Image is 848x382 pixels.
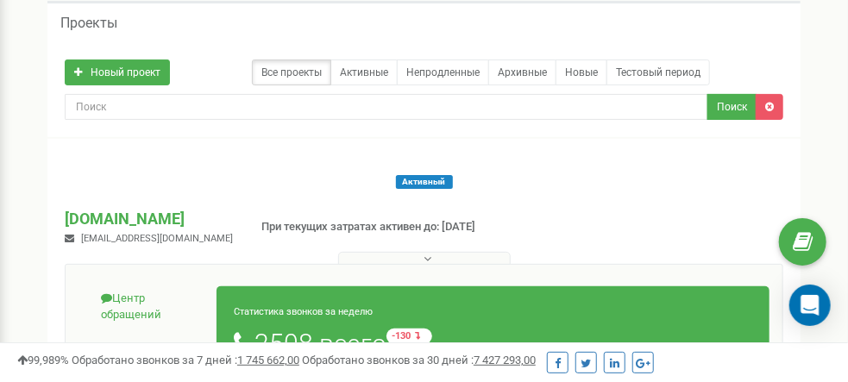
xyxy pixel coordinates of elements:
[474,354,536,366] u: 7 427 293,00
[72,354,299,366] span: Обработано звонков за 7 дней :
[17,354,69,366] span: 99,989%
[252,59,331,85] a: Все проекты
[386,329,432,344] small: -130
[396,175,453,189] span: Активный
[234,329,752,358] h1: 2508 всего
[79,278,217,335] a: Центр обращений
[234,306,373,317] small: Статистика звонков за неделю
[261,219,475,235] p: При текущих затратах активен до: [DATE]
[237,354,299,366] u: 1 745 662,00
[606,59,710,85] a: Тестовый период
[397,59,489,85] a: Непродленные
[65,94,708,120] input: Поиск
[330,59,398,85] a: Активные
[65,208,233,230] p: [DOMAIN_NAME]
[707,94,757,120] button: Поиск
[81,233,233,244] span: [EMAIL_ADDRESS][DOMAIN_NAME]
[60,16,117,31] h5: Проекты
[65,59,170,85] a: Новый проект
[488,59,556,85] a: Архивные
[302,354,536,366] span: Обработано звонков за 30 дней :
[79,337,217,379] a: Аналитика
[556,59,607,85] a: Новые
[789,285,831,326] div: Open Intercom Messenger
